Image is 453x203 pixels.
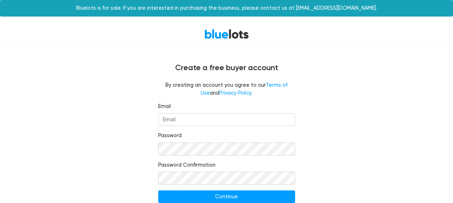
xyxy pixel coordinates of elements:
[10,63,443,73] h4: Create a free buyer account
[158,81,295,97] fieldset: By creating an account you agree to our and .
[158,113,295,126] input: Email
[158,103,171,110] label: Email
[219,90,251,96] a: Privacy Policy
[204,29,249,39] a: BlueLots
[158,132,182,140] label: Password
[158,161,216,169] label: Password Confirmation
[201,82,288,96] a: Terms of Use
